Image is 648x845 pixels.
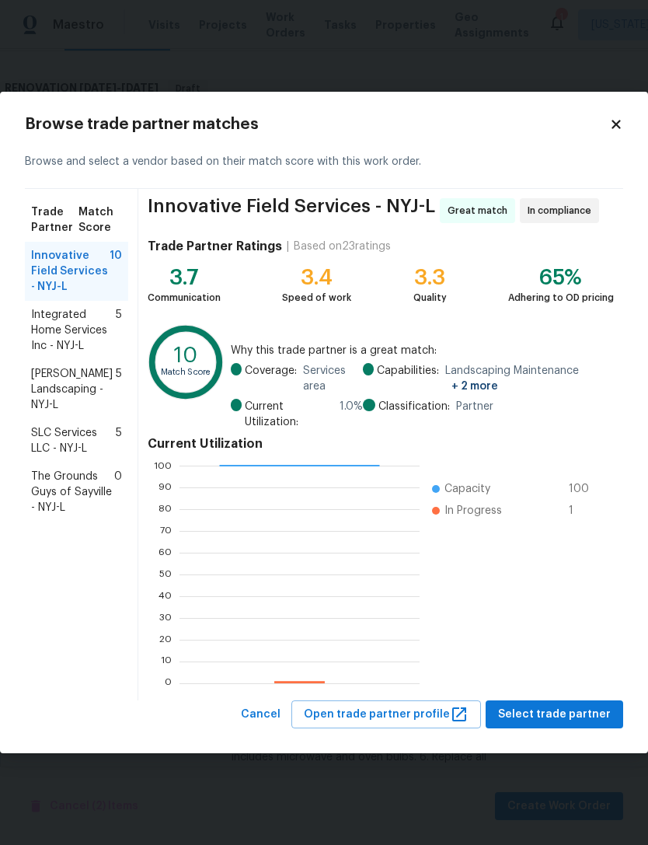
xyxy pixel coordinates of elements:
[159,634,172,644] text: 20
[165,678,172,687] text: 0
[31,469,114,515] span: The Grounds Guys of Sayville - NYJ-L
[148,290,221,306] div: Communication
[444,481,490,497] span: Capacity
[159,613,172,622] text: 30
[159,547,172,557] text: 60
[148,239,282,254] h4: Trade Partner Ratings
[294,239,391,254] div: Based on 23 ratings
[444,503,502,519] span: In Progress
[25,135,623,189] div: Browse and select a vendor based on their match score with this work order.
[160,526,172,535] text: 70
[291,700,481,729] button: Open trade partner profile
[282,290,351,306] div: Speed of work
[508,270,614,285] div: 65%
[31,366,116,413] span: [PERSON_NAME] Landscaping - NYJ-L
[282,270,351,285] div: 3.4
[114,469,122,515] span: 0
[116,307,122,354] span: 5
[148,270,221,285] div: 3.7
[161,368,211,377] text: Match Score
[245,363,297,394] span: Coverage:
[282,239,294,254] div: |
[31,204,78,236] span: Trade Partner
[377,363,439,394] span: Capabilities:
[508,290,614,306] div: Adhering to OD pricing
[159,482,172,491] text: 90
[569,503,594,519] span: 1
[116,425,122,456] span: 5
[148,436,614,452] h4: Current Utilization
[159,504,172,513] text: 80
[161,656,172,665] text: 10
[245,399,333,430] span: Current Utilization:
[159,569,172,578] text: 50
[378,399,450,414] span: Classification:
[116,366,122,413] span: 5
[486,700,623,729] button: Select trade partner
[528,203,597,218] span: In compliance
[78,204,122,236] span: Match Score
[148,198,435,223] span: Innovative Field Services - NYJ-L
[448,203,514,218] span: Great match
[231,343,614,358] span: Why this trade partner is a great match:
[241,705,280,725] span: Cancel
[303,363,363,394] span: Services area
[31,248,110,295] span: Innovative Field Services - NYJ-L
[235,700,287,729] button: Cancel
[445,363,614,394] span: Landscaping Maintenance
[413,270,447,285] div: 3.3
[569,481,594,497] span: 100
[340,399,363,430] span: 1.0 %
[456,399,493,414] span: Partner
[25,117,609,132] h2: Browse trade partner matches
[31,307,116,354] span: Integrated Home Services Inc - NYJ-L
[451,381,498,392] span: + 2 more
[304,705,469,725] span: Open trade partner profile
[31,425,116,456] span: SLC Services LLC - NYJ-L
[498,705,611,725] span: Select trade partner
[110,248,122,295] span: 10
[154,460,172,470] text: 100
[174,345,197,366] text: 10
[159,591,172,600] text: 40
[413,290,447,306] div: Quality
